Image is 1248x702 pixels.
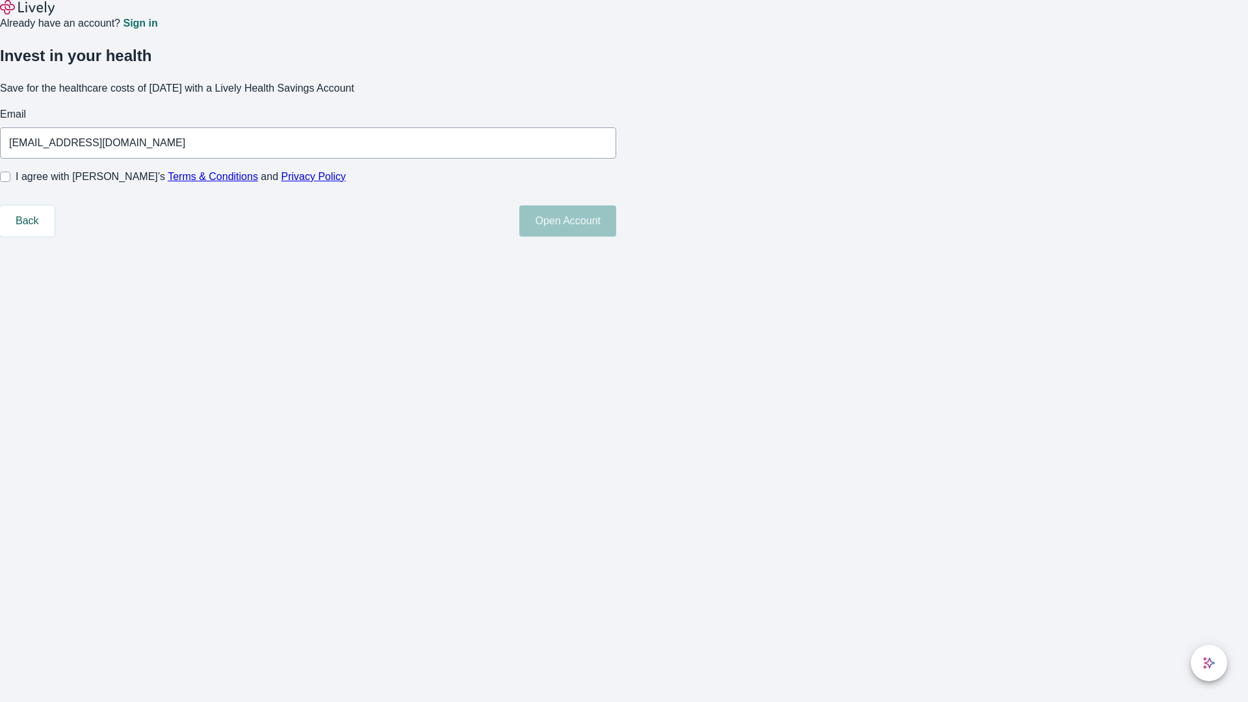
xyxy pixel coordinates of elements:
a: Privacy Policy [281,171,346,182]
a: Sign in [123,18,157,29]
span: I agree with [PERSON_NAME]’s and [16,169,346,185]
a: Terms & Conditions [168,171,258,182]
svg: Lively AI Assistant [1202,656,1215,669]
button: chat [1191,645,1227,681]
